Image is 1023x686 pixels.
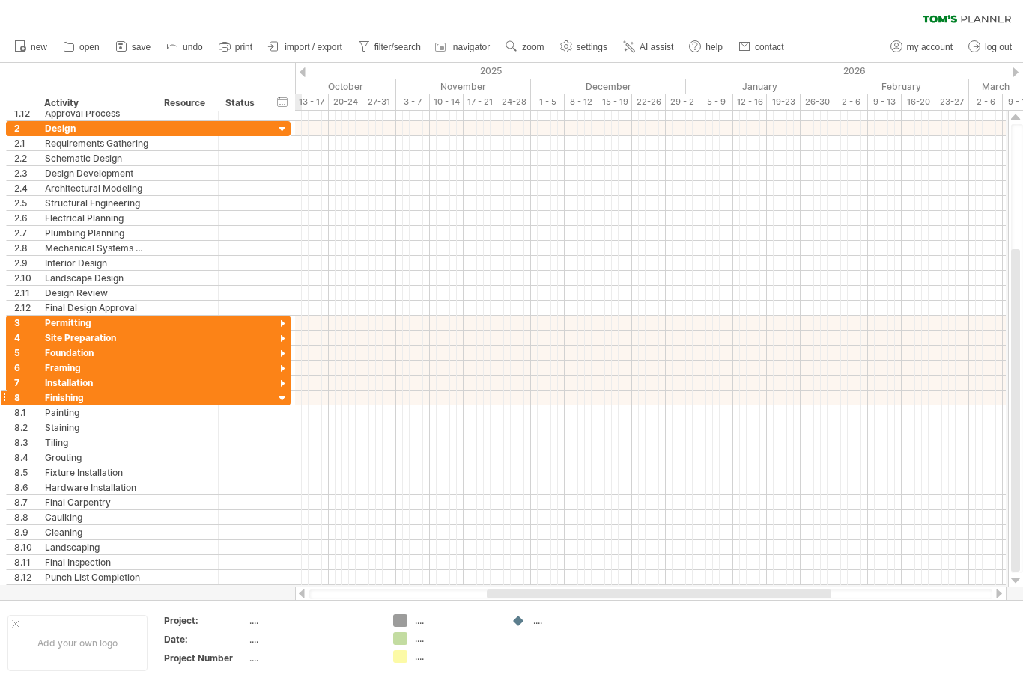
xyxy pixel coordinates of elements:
[45,361,149,375] div: Framing
[45,405,149,420] div: Painting
[10,37,52,57] a: new
[45,510,149,524] div: Caulking
[45,151,149,165] div: Schematic Design
[44,96,148,111] div: Activity
[14,271,37,285] div: 2.10
[14,540,37,554] div: 8.10
[14,361,37,375] div: 6
[45,211,149,225] div: Electrical Planning
[396,94,430,110] div: 3 - 7
[887,37,957,57] a: my account
[45,495,149,509] div: Final Carpentry
[686,79,834,94] div: January 2026
[45,376,149,390] div: Installation
[755,42,784,52] span: contact
[14,256,37,270] div: 2.9
[935,94,969,110] div: 23-27
[163,37,207,57] a: undo
[14,495,37,509] div: 8.7
[533,614,615,627] div: ....
[45,346,149,360] div: Foundation
[14,525,37,539] div: 8.9
[45,226,149,240] div: Plumbing Planning
[45,570,149,584] div: Punch List Completion
[985,42,1012,52] span: log out
[14,136,37,150] div: 2.1
[531,79,686,94] div: December 2025
[14,510,37,524] div: 8.8
[79,42,100,52] span: open
[374,42,421,52] span: filter/search
[415,614,497,627] div: ....
[215,37,257,57] a: print
[396,79,531,94] div: November 2025
[164,96,210,111] div: Resource
[45,435,149,450] div: Tiling
[45,420,149,435] div: Staining
[565,94,598,110] div: 8 - 12
[801,94,834,110] div: 26-30
[834,79,969,94] div: February 2026
[132,42,151,52] span: save
[969,94,1003,110] div: 2 - 6
[45,450,149,465] div: Grouting
[735,37,789,57] a: contact
[415,650,497,663] div: ....
[249,614,375,627] div: ....
[619,37,678,57] a: AI assist
[31,42,47,52] span: new
[264,37,347,57] a: import / export
[640,42,673,52] span: AI assist
[45,121,149,135] div: Design
[14,450,37,465] div: 8.4
[733,94,767,110] div: 12 - 16
[14,226,37,240] div: 2.7
[285,42,342,52] span: import / export
[45,525,149,539] div: Cleaning
[164,652,246,664] div: Project Number
[7,615,148,671] div: Add your own logo
[907,42,953,52] span: my account
[834,94,868,110] div: 2 - 6
[14,346,37,360] div: 5
[45,331,149,345] div: Site Preparation
[295,94,329,110] div: 13 - 17
[14,106,37,120] div: 1.12
[183,42,203,52] span: undo
[14,166,37,180] div: 2.3
[14,316,37,330] div: 3
[45,301,149,315] div: Final Design Approval
[45,181,149,195] div: Architectural Modeling
[45,316,149,330] div: Permitting
[14,241,37,255] div: 2.8
[14,465,37,480] div: 8.5
[14,151,37,165] div: 2.2
[14,376,37,390] div: 7
[464,94,497,110] div: 17 - 21
[531,94,565,110] div: 1 - 5
[632,94,666,110] div: 22-26
[699,94,733,110] div: 5 - 9
[14,420,37,435] div: 8.2
[45,136,149,150] div: Requirements Gathering
[241,79,396,94] div: October 2025
[249,633,375,646] div: ....
[362,94,396,110] div: 27-31
[14,555,37,569] div: 8.11
[14,570,37,584] div: 8.12
[430,94,464,110] div: 10 - 14
[666,94,699,110] div: 29 - 2
[235,42,252,52] span: print
[433,37,494,57] a: navigator
[249,652,375,664] div: ....
[598,94,632,110] div: 15 - 19
[14,196,37,210] div: 2.5
[164,633,246,646] div: Date:
[45,241,149,255] div: Mechanical Systems Design
[14,331,37,345] div: 4
[45,271,149,285] div: Landscape Design
[868,94,902,110] div: 9 - 13
[45,480,149,494] div: Hardware Installation
[577,42,607,52] span: settings
[453,42,490,52] span: navigator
